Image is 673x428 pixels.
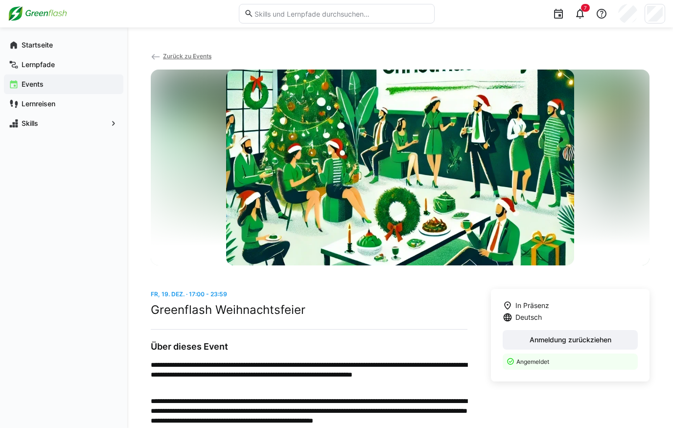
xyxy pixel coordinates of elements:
p: Angemeldet [516,357,632,366]
input: Skills und Lernpfade durchsuchen… [254,9,429,18]
button: Anmeldung zurückziehen [503,330,638,350]
span: 7 [584,5,587,11]
h2: Greenflash Weihnachtsfeier [151,303,467,317]
a: Zurück zu Events [151,52,211,60]
span: Zurück zu Events [163,52,211,60]
h3: Über dieses Event [151,341,467,352]
span: Anmeldung zurückziehen [528,335,613,345]
span: Fr, 19. Dez. · 17:00 - 23:59 [151,290,227,298]
span: In Präsenz [515,301,549,310]
span: Deutsch [515,312,542,322]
